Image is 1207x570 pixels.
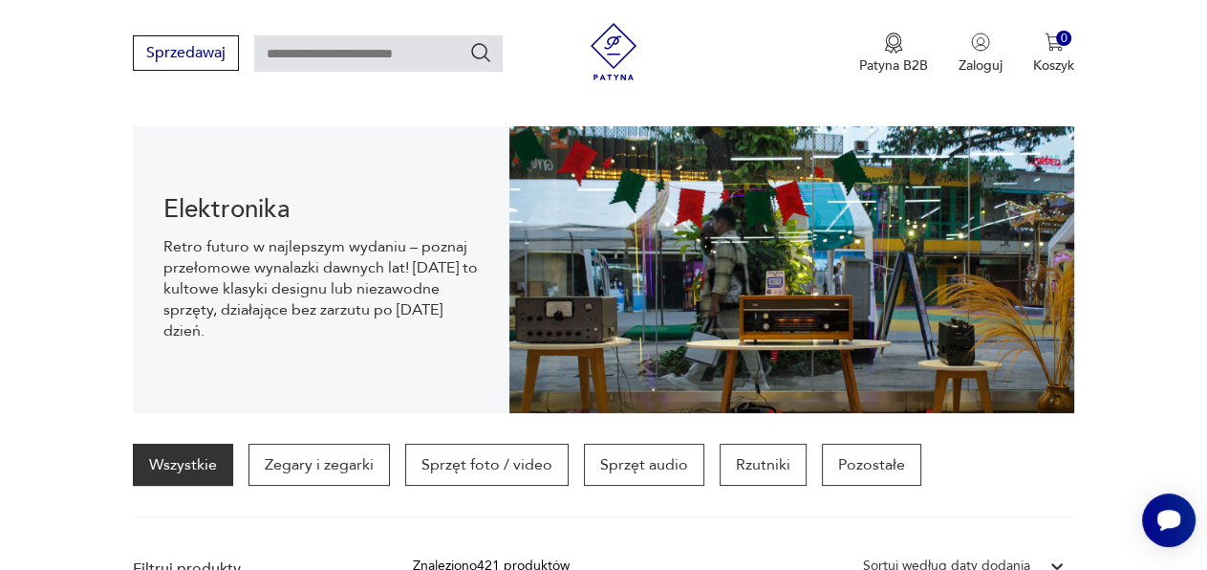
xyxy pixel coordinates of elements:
[1045,33,1064,52] img: Ikona koszyka
[1142,493,1196,547] iframe: Smartsupp widget button
[959,56,1002,75] p: Zaloguj
[971,33,990,52] img: Ikonka użytkownika
[1033,33,1074,75] button: 0Koszyk
[959,33,1002,75] button: Zaloguj
[248,444,390,486] a: Zegary i zegarki
[859,33,928,75] a: Ikona medaluPatyna B2B
[163,236,479,341] p: Retro futuro w najlepszym wydaniu – poznaj przełomowe wynalazki dawnych lat! [DATE] to kultowe kl...
[859,33,928,75] button: Patyna B2B
[1056,31,1072,47] div: 0
[584,444,704,486] a: Sprzęt audio
[405,444,569,486] a: Sprzęt foto / video
[822,444,921,486] a: Pozostałe
[859,56,928,75] p: Patyna B2B
[884,33,903,54] img: Ikona medalu
[1033,56,1074,75] p: Koszyk
[133,444,233,486] a: Wszystkie
[133,48,239,61] a: Sprzedawaj
[163,198,479,221] h1: Elektronika
[720,444,807,486] a: Rzutniki
[133,35,239,71] button: Sprzedawaj
[585,23,642,80] img: Patyna - sklep z meblami i dekoracjami vintage
[509,126,1074,413] img: 1e2beb14c5b1184affd67b363515b410.jpg
[469,41,492,64] button: Szukaj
